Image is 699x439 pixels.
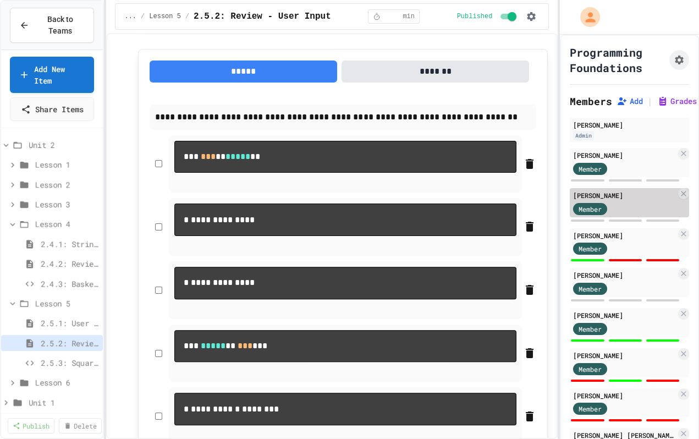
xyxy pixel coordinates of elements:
span: min [403,12,415,21]
div: My Account [569,4,603,30]
span: Lesson 6 [35,377,98,388]
span: Lesson 2 [35,179,98,190]
span: Lesson 5 [35,298,98,309]
span: 2.5.2: Review - User Input [41,337,98,349]
h1: Programming Foundations [570,45,665,75]
button: Add [617,96,643,107]
div: Content is published and visible to students [457,10,519,23]
span: 2.4.3: Basketballs and Footballs [41,278,98,289]
span: 2.5.2: Review - User Input [194,10,331,23]
div: [PERSON_NAME] [573,190,676,200]
div: [PERSON_NAME] [573,231,676,240]
span: Member [579,404,602,414]
span: 2.4.2: Review - String Operators [41,258,98,270]
span: Published [457,12,493,21]
div: [PERSON_NAME] [573,120,686,130]
div: [PERSON_NAME] [573,350,676,360]
div: [PERSON_NAME] [573,150,676,160]
a: Publish [8,418,54,433]
span: Back to Teams [36,14,85,37]
span: Lesson 4 [35,218,98,230]
button: Assignment Settings [669,50,689,70]
a: Share Items [10,97,94,121]
div: [PERSON_NAME] [573,391,676,400]
span: 2.4.1: String Operators [41,238,98,250]
span: Unit 1 [29,397,98,408]
div: [PERSON_NAME] [573,310,676,320]
a: Delete [59,418,102,433]
span: Member [579,244,602,254]
span: 2.5.1: User Input [41,317,98,329]
span: 2.5.3: Squares and Circles [41,357,98,369]
div: Admin [573,131,594,140]
span: Member [579,364,602,374]
span: ... [124,12,136,21]
div: [PERSON_NAME] [573,270,676,280]
span: Lesson 1 [35,159,98,171]
button: Grades [657,96,697,107]
span: Lesson 5 [149,12,181,21]
span: Member [579,284,602,294]
h2: Members [570,94,612,109]
span: Member [579,164,602,174]
span: / [141,12,145,21]
span: / [185,12,189,21]
a: Add New Item [10,57,94,93]
button: Back to Teams [10,8,94,43]
span: Member [579,204,602,214]
span: Member [579,324,602,334]
span: Unit 2 [29,139,98,151]
span: Lesson 3 [35,199,98,210]
span: | [647,95,653,108]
